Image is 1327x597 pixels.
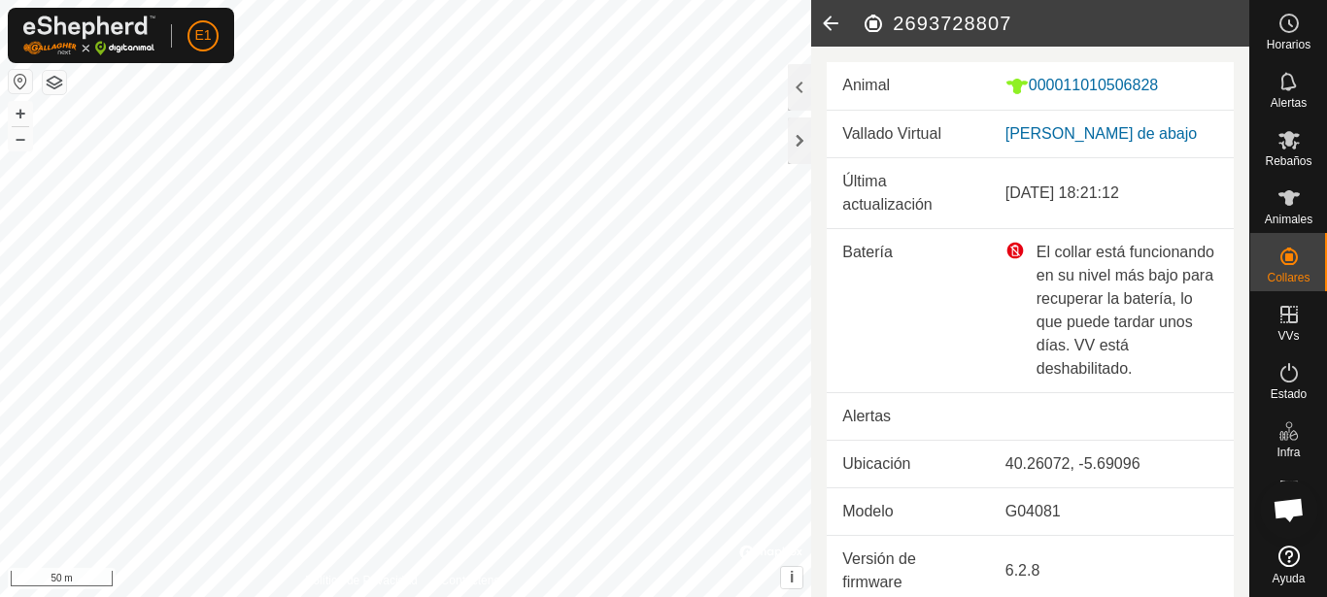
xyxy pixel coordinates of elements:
td: Alertas [827,392,990,440]
button: Capas del Mapa [43,71,66,94]
div: 000011010506828 [1005,74,1218,98]
span: E1 [194,25,211,46]
span: VVs [1277,330,1299,342]
div: El collar está funcionando en su nivel más bajo para recuperar la batería, lo que puede tardar un... [1005,241,1218,381]
h2: 2693728807 [862,12,1249,35]
td: Ubicación [827,440,990,487]
button: i [781,567,802,588]
button: + [9,102,32,125]
span: Infra [1276,447,1300,458]
td: Batería [827,228,990,392]
div: G04081 [1005,500,1218,523]
a: Ayuda [1250,538,1327,592]
div: 6.2.8 [1005,559,1218,582]
img: Logo Gallagher [23,16,155,55]
span: Rebaños [1265,155,1311,167]
button: – [9,127,32,150]
div: 40.26072, -5.69096 [1005,452,1218,476]
button: Restablecer Mapa [9,70,32,93]
a: [PERSON_NAME] de abajo [1005,125,1197,142]
div: [DATE] 18:21:12 [1005,182,1218,205]
td: Modelo [827,487,990,535]
span: Mapa de Calor [1255,505,1322,528]
span: Alertas [1271,97,1307,109]
span: Collares [1267,272,1310,283]
span: Horarios [1267,39,1310,50]
td: Vallado Virtual [827,111,990,158]
td: Animal [827,62,990,110]
span: Estado [1271,388,1307,400]
a: Contáctenos [441,572,506,589]
a: Política de Privacidad [305,572,417,589]
td: Última actualización [827,158,990,229]
div: Chat abierto [1260,481,1318,539]
span: Ayuda [1273,573,1306,584]
span: Animales [1265,214,1312,225]
span: i [790,569,794,585]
